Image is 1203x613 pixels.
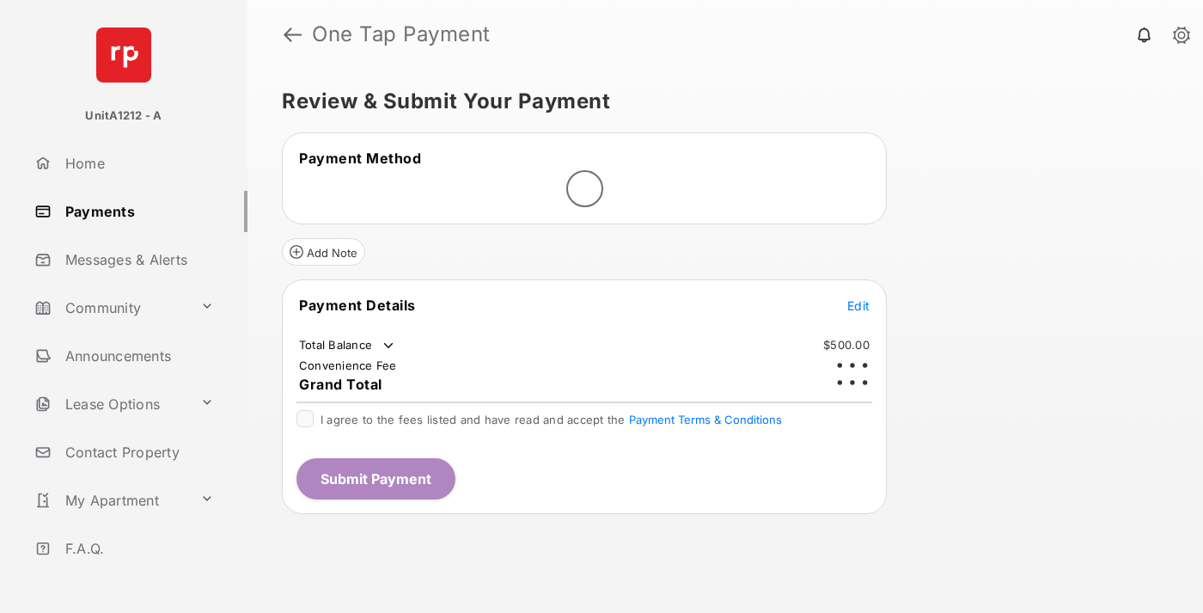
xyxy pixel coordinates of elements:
[27,191,247,232] a: Payments
[27,335,247,377] a: Announcements
[629,413,782,426] button: I agree to the fees listed and have read and accept the
[27,143,247,184] a: Home
[85,107,162,125] p: UnitA1212 - A
[282,91,1155,112] h5: Review & Submit Your Payment
[847,297,870,314] button: Edit
[27,480,193,521] a: My Apartment
[299,297,416,314] span: Payment Details
[282,238,365,266] button: Add Note
[27,287,193,328] a: Community
[27,432,247,473] a: Contact Property
[27,528,247,569] a: F.A.Q.
[312,24,491,45] strong: One Tap Payment
[299,150,421,167] span: Payment Method
[822,337,870,352] td: $500.00
[27,383,193,425] a: Lease Options
[96,28,151,83] img: svg+xml;base64,PHN2ZyB4bWxucz0iaHR0cDovL3d3dy53My5vcmcvMjAwMC9zdmciIHdpZHRoPSI2NCIgaGVpZ2h0PSI2NC...
[298,358,398,373] td: Convenience Fee
[847,298,870,313] span: Edit
[321,413,782,426] span: I agree to the fees listed and have read and accept the
[296,458,455,500] button: Submit Payment
[27,239,247,280] a: Messages & Alerts
[298,337,397,354] td: Total Balance
[299,376,382,393] span: Grand Total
